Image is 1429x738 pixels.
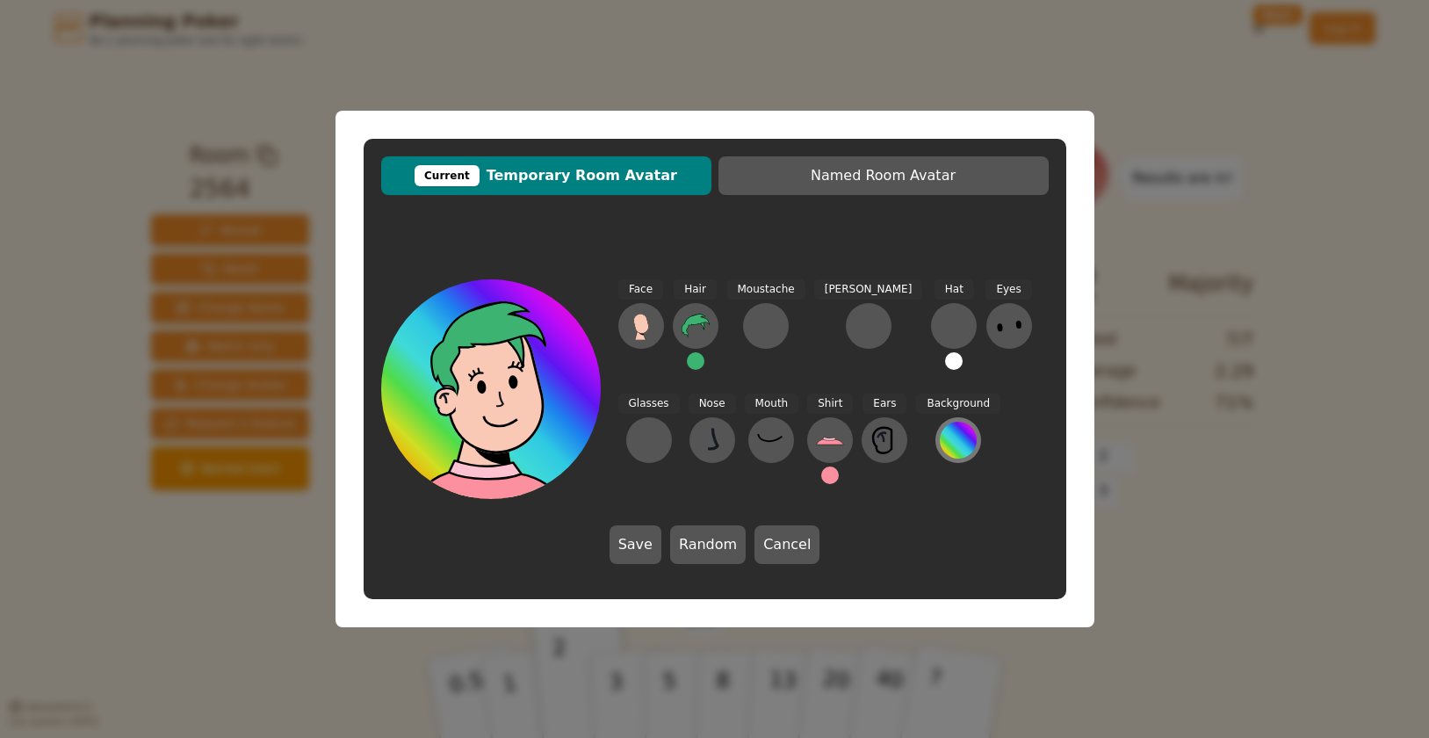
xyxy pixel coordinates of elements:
[390,165,703,186] span: Temporary Room Avatar
[935,279,974,300] span: Hat
[381,156,711,195] button: CurrentTemporary Room Avatar
[727,165,1040,186] span: Named Room Avatar
[610,525,661,564] button: Save
[674,279,717,300] span: Hair
[689,394,736,414] span: Nose
[718,156,1049,195] button: Named Room Avatar
[618,394,680,414] span: Glasses
[916,394,1000,414] span: Background
[754,525,819,564] button: Cancel
[807,394,853,414] span: Shirt
[814,279,923,300] span: [PERSON_NAME]
[862,394,906,414] span: Ears
[985,279,1031,300] span: Eyes
[727,279,805,300] span: Moustache
[745,394,799,414] span: Mouth
[415,165,480,186] div: Current
[618,279,663,300] span: Face
[670,525,746,564] button: Random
